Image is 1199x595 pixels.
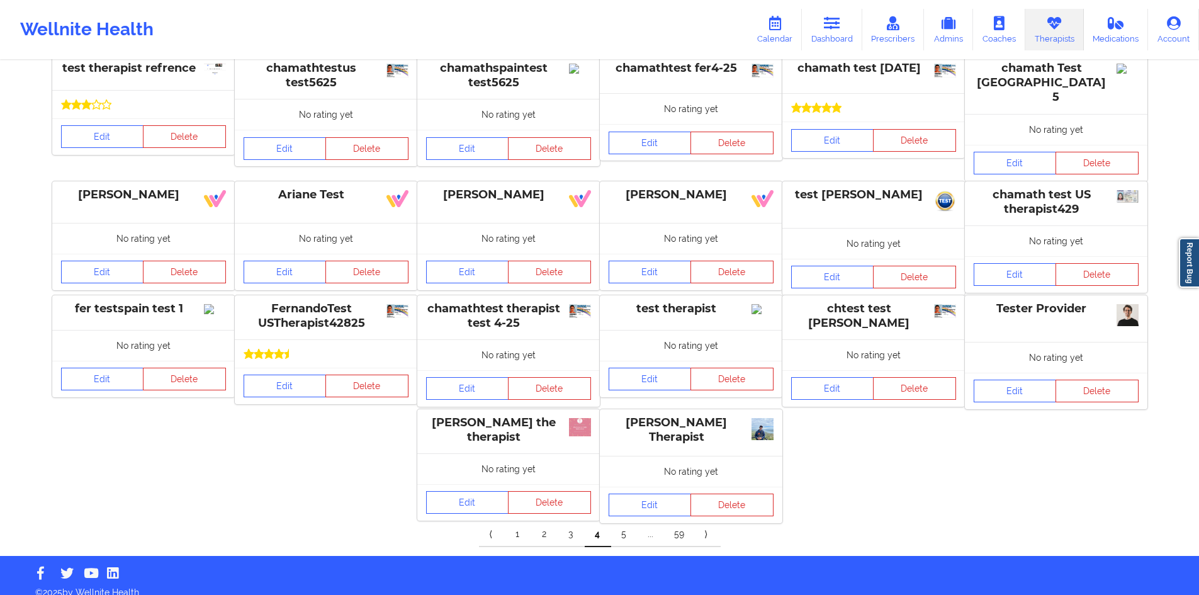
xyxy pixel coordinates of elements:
[235,99,417,130] div: No rating yet
[1025,9,1084,50] a: Therapists
[143,368,226,390] button: Delete
[244,302,408,331] div: FernandoTest USTherapist42825
[609,368,692,390] a: Edit
[479,522,721,547] div: Pagination Navigation
[690,261,774,283] button: Delete
[143,261,226,283] button: Delete
[235,223,417,254] div: No rating yet
[569,64,591,74] img: Image%2Fplaceholer-image.png
[386,64,408,77] img: 44175559-8b43-41c4-91fb-4a281c17fb7c_mclovin_id(1).jpg
[426,491,509,514] a: Edit
[965,225,1147,256] div: No rating yet
[609,132,692,154] a: Edit
[611,522,638,547] a: 5
[791,188,956,202] div: test [PERSON_NAME]
[417,99,600,130] div: No rating yet
[609,61,774,76] div: chamathtest fer4-25
[61,368,144,390] a: Edit
[1084,9,1149,50] a: Medications
[873,377,956,400] button: Delete
[426,61,591,90] div: chamathspaintest test5625
[748,9,802,50] a: Calendar
[426,188,591,202] div: [PERSON_NAME]
[325,375,408,397] button: Delete
[1117,64,1139,74] img: Image%2Fplaceholer-image.png
[974,188,1139,217] div: chamath test US therapist429
[873,266,956,288] button: Delete
[873,129,956,152] button: Delete
[1148,9,1199,50] a: Account
[508,137,591,160] button: Delete
[532,522,558,547] a: 2
[609,188,774,202] div: [PERSON_NAME]
[569,190,591,207] img: 8fee5611-604f-4047-a463-f5216bde924f_wellnite_logo.png
[609,494,692,516] a: Edit
[505,522,532,547] a: 1
[204,64,226,74] img: e6b513c8-bb73-4e52-a742-b538d5b2599e_Screenshot_2025-04-23_202023.png
[965,342,1147,373] div: No rating yet
[782,339,965,370] div: No rating yet
[1179,238,1199,288] a: Report Bug
[600,223,782,254] div: No rating yet
[791,61,956,76] div: chamath test [DATE]
[600,456,782,487] div: No rating yet
[569,304,591,318] img: 69bdff6b-66c2-4270-b847-29a60cfb87d5_mclovin_id(1).jpg
[386,190,408,207] img: e8653116-e7e4-4d51-8f3e-c6ed38d348a5_wellnite_logo.png
[244,261,327,283] a: Edit
[569,418,591,436] img: 21ccb717-d525-45ec-99b1-130efec558bf_Cha%CC%80o_mu%CC%9B%CC%80ng_tro%CC%9B%CC%89_tha%CC%80nh_ho%C...
[1117,304,1139,326] img: 01c267f8-e728-4d4d-a829-373f0664bf2b_alexander-hipp-iEEBWgY_6lA-unsplash.jpg
[664,522,694,547] a: 59
[791,302,956,331] div: chtest test [PERSON_NAME]
[751,64,774,77] img: 9397a728-5335-4129-9928-89a21c634de7_mclovin_id(1).jpg
[386,304,408,318] img: 158fa5ea-87fc-41e0-b830-34ffcae9ce34_mclovin_id(1).jpg
[508,377,591,400] button: Delete
[751,304,774,314] img: Image%2Fplaceholer-image.png
[791,129,874,152] a: Edit
[508,261,591,283] button: Delete
[690,494,774,516] button: Delete
[782,228,965,259] div: No rating yet
[791,266,874,288] a: Edit
[52,223,235,254] div: No rating yet
[934,304,956,318] img: cb7006dc-7db6-465d-a451-03b01d4ba479_mclovin_id(1).jpg
[973,9,1025,50] a: Coaches
[791,377,874,400] a: Edit
[426,377,509,400] a: Edit
[479,522,505,547] a: Previous item
[417,453,600,484] div: No rating yet
[61,61,226,76] div: test therapist refrence
[244,61,408,90] div: chamathtestus test5625
[1055,380,1139,402] button: Delete
[426,416,591,445] div: [PERSON_NAME] the therapist
[325,137,408,160] button: Delete
[690,368,774,390] button: Delete
[61,188,226,202] div: [PERSON_NAME]
[244,137,327,160] a: Edit
[426,261,509,283] a: Edit
[204,304,226,314] img: Image%2Fplaceholer-image.png
[974,263,1057,286] a: Edit
[1055,263,1139,286] button: Delete
[244,375,327,397] a: Edit
[61,261,144,283] a: Edit
[694,522,721,547] a: Next item
[974,61,1139,105] div: chamath Test [GEOGRAPHIC_DATA] 5
[1055,152,1139,174] button: Delete
[934,64,956,77] img: ff2f9af5-9aa5-4ca5-95c8-380666c9dc96_mclovin_id(1).jpg
[974,152,1057,174] a: Edit
[417,223,600,254] div: No rating yet
[558,522,585,547] a: 3
[417,339,600,370] div: No rating yet
[638,522,664,547] a: ...
[325,261,408,283] button: Delete
[609,416,774,445] div: [PERSON_NAME] Therapist
[508,491,591,514] button: Delete
[1117,190,1139,203] img: e4c77c84-fc31-4180-b746-b01abd3c856e_6680f09e-3ed3-45a5-8427-807c392367881140-real-id-kansas.jpg
[802,9,862,50] a: Dashboard
[61,125,144,148] a: Edit
[143,125,226,148] button: Delete
[965,114,1147,145] div: No rating yet
[609,302,774,316] div: test therapist
[426,137,509,160] a: Edit
[690,132,774,154] button: Delete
